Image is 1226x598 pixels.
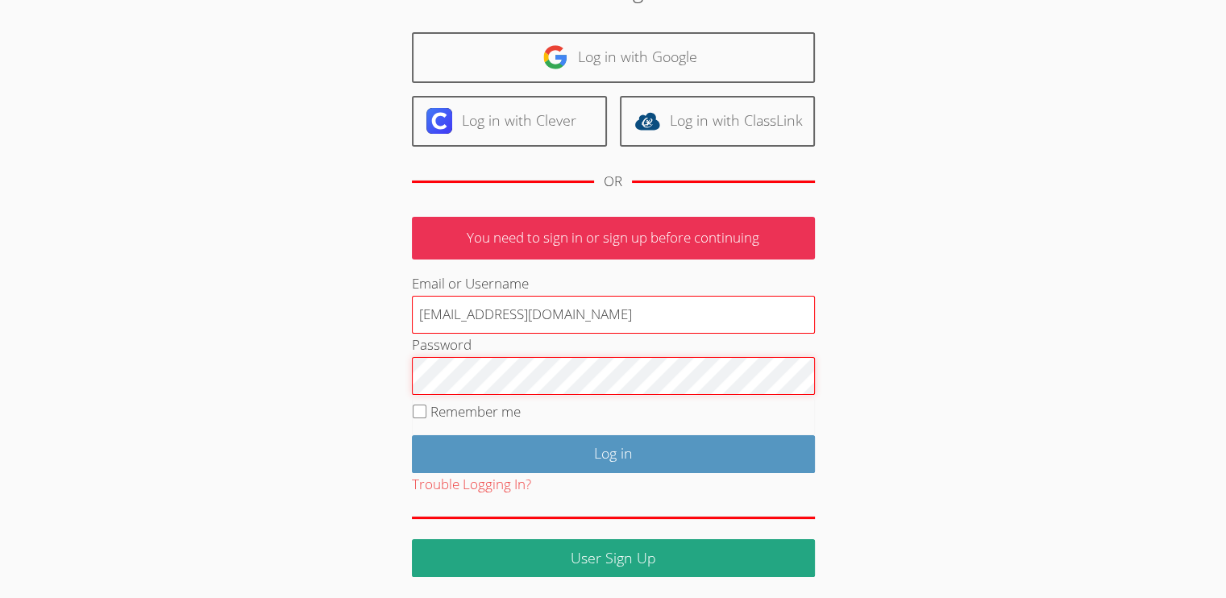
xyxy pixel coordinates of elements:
[412,335,472,354] label: Password
[412,473,531,496] button: Trouble Logging In?
[412,96,607,147] a: Log in with Clever
[412,217,815,260] p: You need to sign in or sign up before continuing
[604,170,622,193] div: OR
[412,539,815,577] a: User Sign Up
[426,108,452,134] img: clever-logo-6eab21bc6e7a338710f1a6ff85c0baf02591cd810cc4098c63d3a4b26e2feb20.svg
[634,108,660,134] img: classlink-logo-d6bb404cc1216ec64c9a2012d9dc4662098be43eaf13dc465df04b49fa7ab582.svg
[412,274,529,293] label: Email or Username
[542,44,568,70] img: google-logo-50288ca7cdecda66e5e0955fdab243c47b7ad437acaf1139b6f446037453330a.svg
[412,435,815,473] input: Log in
[620,96,815,147] a: Log in with ClassLink
[430,402,521,421] label: Remember me
[412,32,815,83] a: Log in with Google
